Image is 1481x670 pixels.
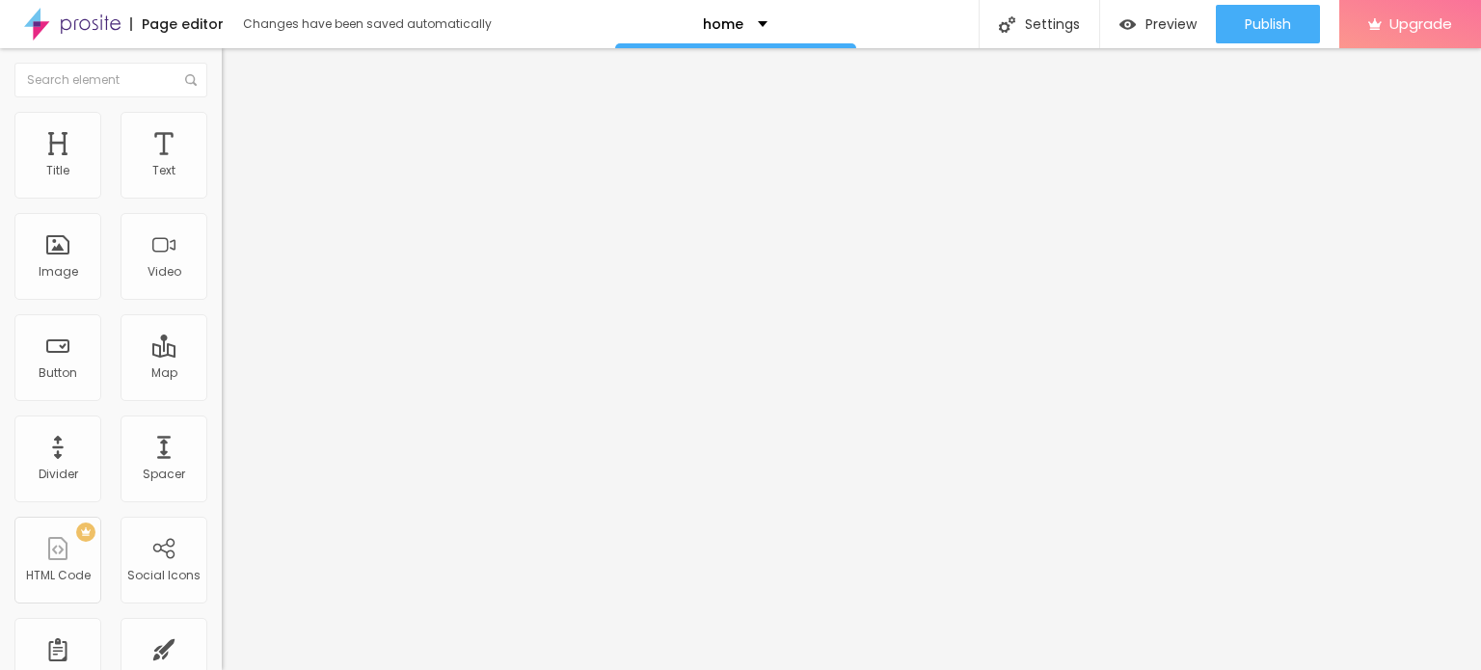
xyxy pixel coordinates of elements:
iframe: Editor [222,48,1481,670]
div: Map [151,366,177,380]
div: HTML Code [26,569,91,582]
button: Publish [1216,5,1320,43]
div: Divider [39,468,78,481]
div: Button [39,366,77,380]
div: Title [46,164,69,177]
span: Publish [1245,16,1291,32]
div: Spacer [143,468,185,481]
span: Upgrade [1389,15,1452,32]
img: Icone [185,74,197,86]
div: Changes have been saved automatically [243,18,492,30]
button: Preview [1100,5,1216,43]
img: view-1.svg [1119,16,1136,33]
div: Page editor [130,17,224,31]
p: home [703,17,743,31]
div: Video [148,265,181,279]
input: Search element [14,63,207,97]
div: Text [152,164,175,177]
div: Image [39,265,78,279]
div: Social Icons [127,569,201,582]
span: Preview [1145,16,1197,32]
img: Icone [999,16,1015,33]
